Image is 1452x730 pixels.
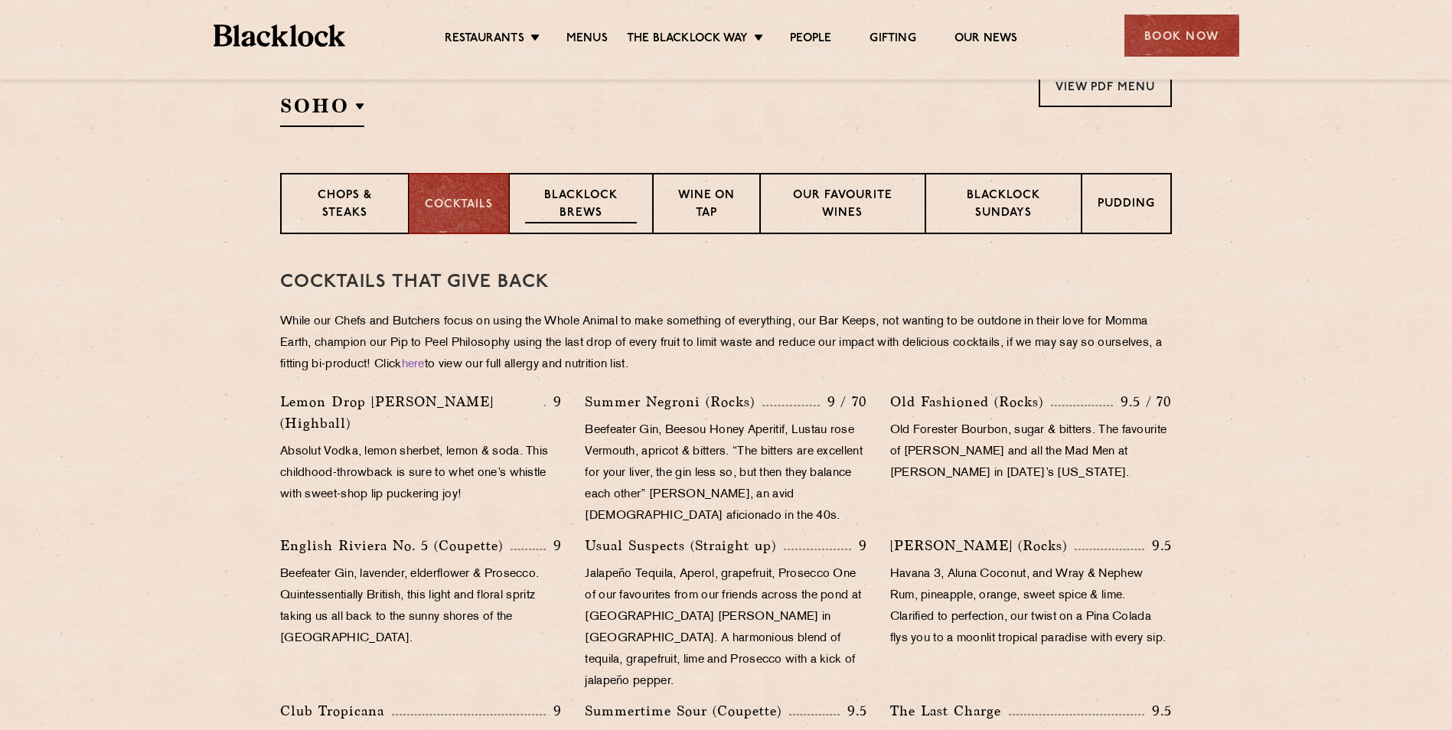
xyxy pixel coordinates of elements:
[280,93,364,127] h2: SOHO
[840,701,867,721] p: 9.5
[425,197,493,214] p: Cocktails
[870,31,915,48] a: Gifting
[280,442,562,506] p: Absolut Vodka, lemon sherbet, lemon & soda. This childhood-throwback is sure to whet one’s whistl...
[546,536,562,556] p: 9
[1144,701,1172,721] p: 9.5
[820,392,867,412] p: 9 / 70
[585,420,866,527] p: Beefeater Gin, Beesou Honey Aperitif, Lustau rose Vermouth, apricot & bitters. “The bitters are e...
[1113,392,1172,412] p: 9.5 / 70
[1144,536,1172,556] p: 9.5
[280,311,1172,376] p: While our Chefs and Butchers focus on using the Whole Animal to make something of everything, our...
[954,31,1018,48] a: Our News
[280,272,1172,292] h3: Cocktails That Give Back
[776,187,909,223] p: Our favourite wines
[790,31,831,48] a: People
[280,564,562,650] p: Beefeater Gin, lavender, elderflower & Prosecco. Quintessentially British, this light and floral ...
[585,391,762,412] p: Summer Negroni (Rocks)
[546,701,562,721] p: 9
[890,700,1009,722] p: The Last Charge
[585,564,866,693] p: Jalapeño Tequila, Aperol, grapefruit, Prosecco One of our favourites from our friends across the ...
[890,420,1172,484] p: Old Forester Bourbon, sugar & bitters. The favourite of [PERSON_NAME] and all the Mad Men at [PER...
[525,187,637,223] p: Blacklock Brews
[566,31,608,48] a: Menus
[546,392,562,412] p: 9
[890,535,1075,556] p: [PERSON_NAME] (Rocks)
[445,31,524,48] a: Restaurants
[585,535,784,556] p: Usual Suspects (Straight up)
[1039,65,1172,107] a: View PDF Menu
[890,564,1172,650] p: Havana 3, Aluna Coconut, and Wray & Nephew Rum, pineapple, orange, sweet spice & lime. Clarified ...
[280,391,544,434] p: Lemon Drop [PERSON_NAME] (Highball)
[851,536,867,556] p: 9
[1124,15,1239,57] div: Book Now
[280,700,392,722] p: Club Tropicana
[280,535,511,556] p: English Riviera No. 5 (Coupette)
[890,391,1051,412] p: Old Fashioned (Rocks)
[402,359,425,370] a: here
[297,187,393,223] p: Chops & Steaks
[214,24,346,47] img: BL_Textured_Logo-footer-cropped.svg
[627,31,748,48] a: The Blacklock Way
[669,187,744,223] p: Wine on Tap
[1098,196,1155,215] p: Pudding
[941,187,1065,223] p: Blacklock Sundays
[585,700,789,722] p: Summertime Sour (Coupette)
